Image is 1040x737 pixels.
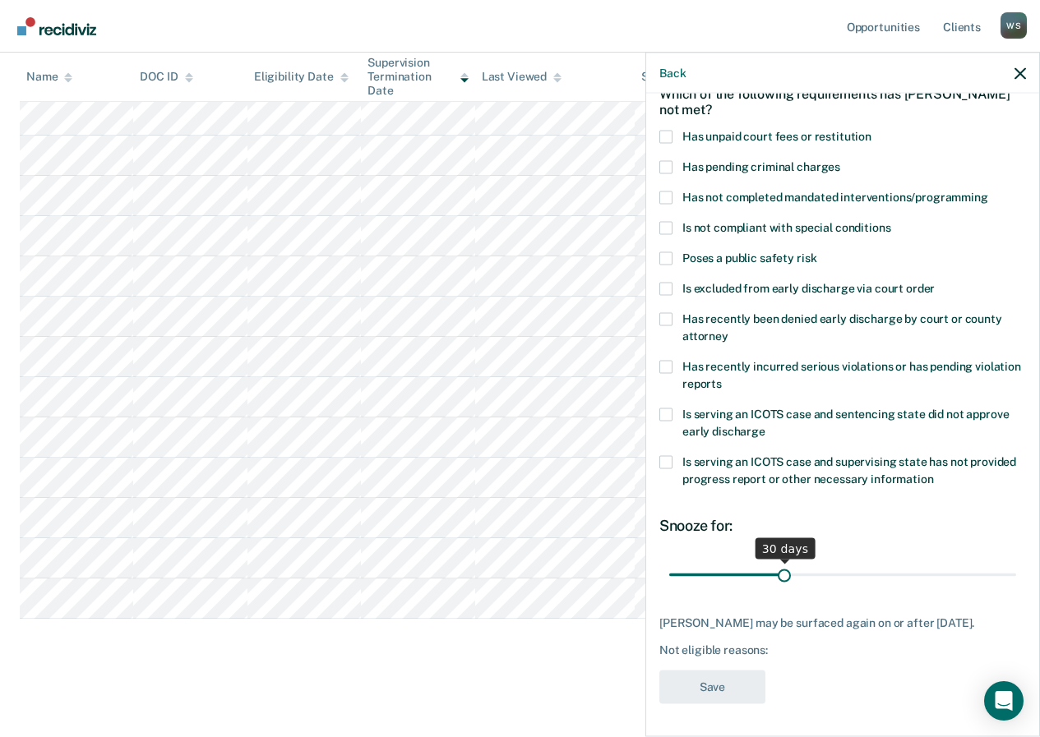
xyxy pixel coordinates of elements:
div: [PERSON_NAME] may be surfaced again on or after [DATE]. [659,615,1026,629]
div: Not eligible reasons: [659,643,1026,657]
div: W S [1001,12,1027,39]
div: 30 days [756,537,816,559]
span: Has recently been denied early discharge by court or county attorney [682,311,1002,342]
span: Has recently incurred serious violations or has pending violation reports [682,359,1021,389]
div: Status [641,70,677,84]
span: Has pending criminal charges [682,159,840,173]
div: Snooze for: [659,516,1026,534]
span: Has not completed mandated interventions/programming [682,190,988,203]
div: Which of the following requirements has [PERSON_NAME] not met? [659,72,1026,130]
span: Is excluded from early discharge via court order [682,281,935,294]
div: Name [26,70,72,84]
button: Profile dropdown button [1001,12,1027,39]
div: DOC ID [140,70,192,84]
img: Recidiviz [17,17,96,35]
div: Supervision Termination Date [367,56,468,97]
span: Has unpaid court fees or restitution [682,129,871,142]
span: Is not compliant with special conditions [682,220,890,233]
div: Last Viewed [482,70,562,84]
span: Is serving an ICOTS case and sentencing state did not approve early discharge [682,407,1009,437]
span: Poses a public safety risk [682,251,816,264]
button: Save [659,670,765,703]
div: Open Intercom Messenger [984,681,1024,721]
button: Back [659,66,686,80]
span: Is serving an ICOTS case and supervising state has not provided progress report or other necessar... [682,454,1016,485]
div: Eligibility Date [254,70,349,84]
